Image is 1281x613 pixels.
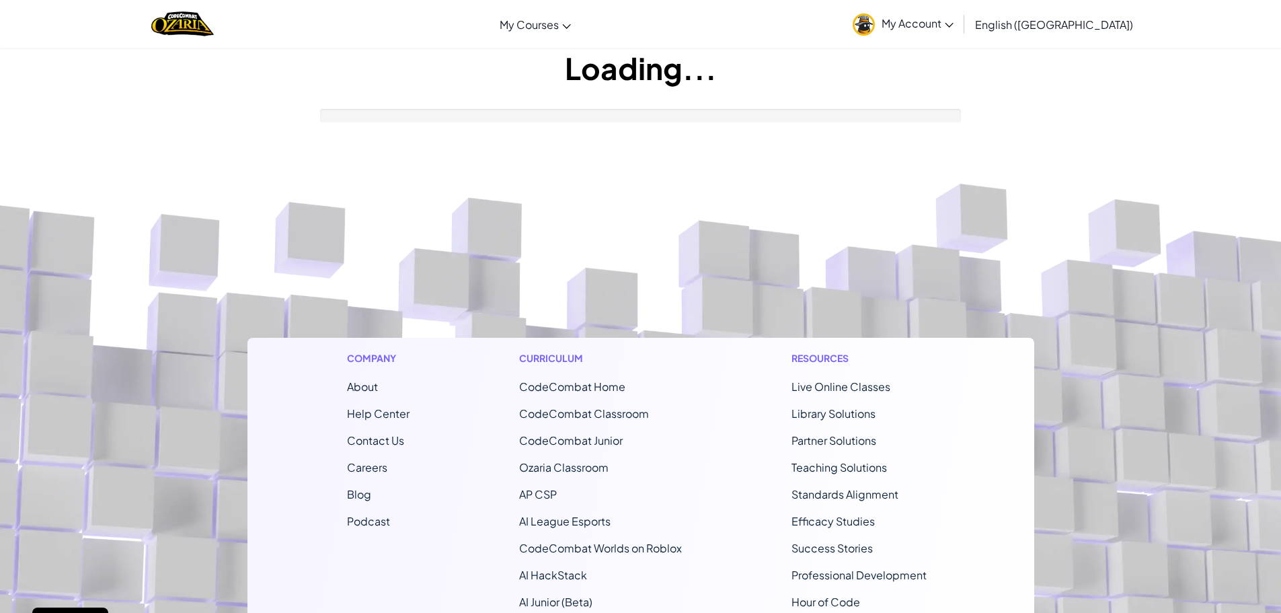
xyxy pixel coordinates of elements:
[519,433,623,447] a: CodeCombat Junior
[791,406,876,421] a: Library Solutions
[791,433,876,447] a: Partner Solutions
[791,568,927,582] a: Professional Development
[519,487,557,501] a: AP CSP
[519,595,592,609] a: AI Junior (Beta)
[968,6,1140,42] a: English ([GEOGRAPHIC_DATA])
[791,514,875,528] a: Efficacy Studies
[791,460,887,474] a: Teaching Solutions
[846,3,960,45] a: My Account
[347,406,410,421] a: Help Center
[347,514,390,528] a: Podcast
[151,10,214,38] img: Home
[347,487,371,501] a: Blog
[519,380,625,394] span: CodeCombat Home
[519,541,682,555] a: CodeCombat Worlds on Roblox
[493,6,578,42] a: My Courses
[791,351,935,365] h1: Resources
[519,514,611,528] a: AI League Esports
[791,541,873,555] a: Success Stories
[975,17,1133,32] span: English ([GEOGRAPHIC_DATA])
[347,460,387,474] a: Careers
[500,17,559,32] span: My Courses
[519,568,587,582] a: AI HackStack
[791,487,898,501] a: Standards Alignment
[519,460,609,474] a: Ozaria Classroom
[853,13,875,36] img: avatar
[791,380,890,394] a: Live Online Classes
[347,380,378,394] a: About
[519,406,649,421] a: CodeCombat Classroom
[791,595,860,609] a: Hour of Code
[519,351,682,365] h1: Curriculum
[347,351,410,365] h1: Company
[347,433,404,447] span: Contact Us
[882,16,954,30] span: My Account
[151,10,214,38] a: Ozaria by CodeCombat logo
